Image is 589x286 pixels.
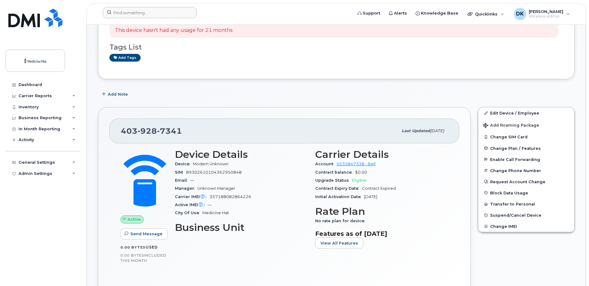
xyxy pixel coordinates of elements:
[315,149,448,160] h3: Carrier Details
[364,194,377,199] span: [DATE]
[421,10,458,16] span: Knowledge Base
[315,170,355,175] span: Contract balance
[175,178,190,183] span: Email
[210,194,251,199] span: 357188082864226
[315,162,337,166] span: Account
[175,149,308,160] h3: Device Details
[363,10,380,16] span: Support
[190,178,194,183] span: —
[430,128,444,133] span: [DATE]
[157,126,182,136] span: 7341
[516,10,524,18] span: DK
[478,107,574,119] a: Edit Device / Employee
[490,157,540,162] span: Enable Call Forwarding
[352,178,367,183] span: Eligible
[315,206,448,217] h3: Rate Plan
[175,210,202,215] span: City Of Use
[483,123,539,129] span: Add Roaming Package
[478,143,574,154] button: Change Plan / Features
[315,237,363,249] button: View All Features
[115,27,232,34] p: This device hasn't had any usage for 21 months
[529,14,563,19] span: Wireless Admin
[138,126,157,136] span: 928
[394,10,407,16] span: Alerts
[529,9,563,14] span: [PERSON_NAME]
[315,178,352,183] span: Upgrade Status
[384,7,411,19] a: Alerts
[315,230,448,237] h3: Features as of [DATE]
[175,186,197,191] span: Manager
[320,240,358,246] span: View All Features
[478,119,574,131] button: Add Roaming Package
[121,253,144,258] span: 0.00 Bytes
[186,170,242,175] span: 89302610104362950848
[478,165,574,176] button: Change Phone Number
[478,154,574,165] button: Enable Call Forwarding
[475,11,498,16] span: Quicklinks
[103,7,197,18] input: Find something...
[175,202,208,207] span: Active IMEI
[510,8,574,20] div: Drew Kaczmarski
[355,170,367,175] span: $0.00
[490,146,541,150] span: Change Plan / Features
[109,43,563,51] h3: Tags List
[208,202,212,207] span: —
[490,213,541,218] span: Suspend/Cancel Device
[353,7,384,19] a: Support
[121,245,146,249] span: 0.00 Bytes
[478,210,574,221] button: Suspend/Cancel Device
[98,89,133,100] button: Add Note
[202,210,229,215] span: Medicine Hat
[315,219,368,223] span: No rate plan for device
[337,162,375,166] a: 0535847338 - Bell
[109,54,141,62] a: Add tags
[315,186,362,191] span: Contract Expiry Date
[478,221,574,232] button: Change IMEI
[175,162,193,166] span: Device
[478,131,574,142] button: Change SIM Card
[130,231,163,237] span: Send Message
[121,126,182,136] span: 403
[478,176,574,187] button: Request Account Change
[478,198,574,210] button: Transfer to Personal
[362,186,396,191] span: Contract Expired
[411,7,463,19] a: Knowledge Base
[121,228,168,240] button: Send Message
[146,245,158,249] span: used
[463,8,508,20] div: Quicklinks
[175,170,186,175] span: SIM
[402,128,430,133] span: Last updated
[128,216,141,222] span: Active
[175,222,308,233] h3: Business Unit
[315,194,364,199] span: Initial Activation Date
[197,186,235,191] span: Unknown Manager
[193,162,228,166] span: Modem Unknown
[175,194,210,199] span: Carrier IMEI
[478,187,574,198] button: Block Data Usage
[108,91,128,97] span: Add Note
